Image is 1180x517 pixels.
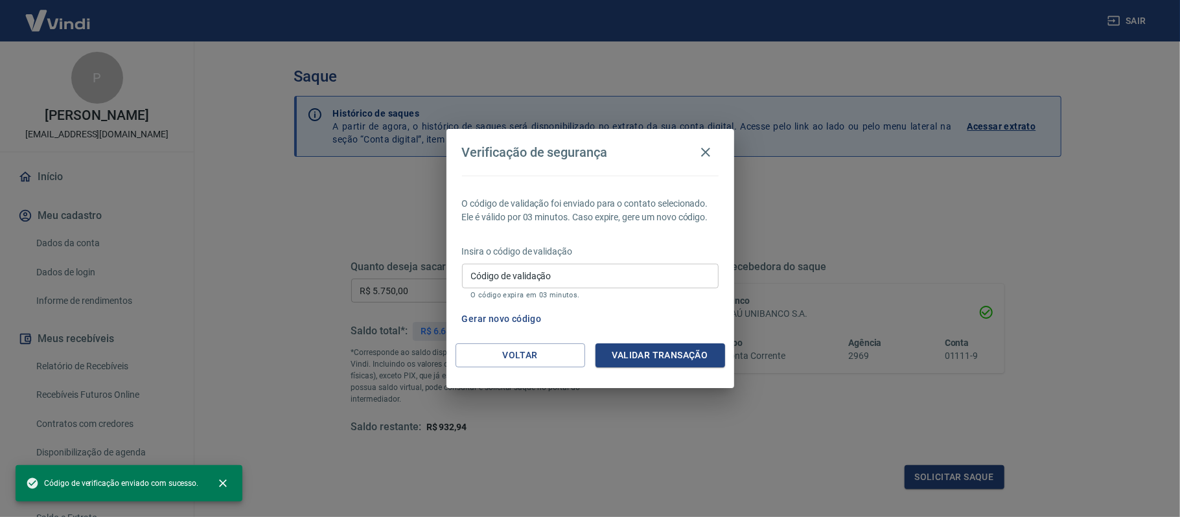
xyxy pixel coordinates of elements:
button: Validar transação [596,343,725,367]
p: Insira o código de validação [462,245,719,258]
button: close [209,469,237,498]
h4: Verificação de segurança [462,144,608,160]
button: Gerar novo código [457,307,547,331]
button: Voltar [456,343,585,367]
p: O código expira em 03 minutos. [471,291,710,299]
p: O código de validação foi enviado para o contato selecionado. Ele é válido por 03 minutos. Caso e... [462,197,719,224]
span: Código de verificação enviado com sucesso. [26,477,198,490]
